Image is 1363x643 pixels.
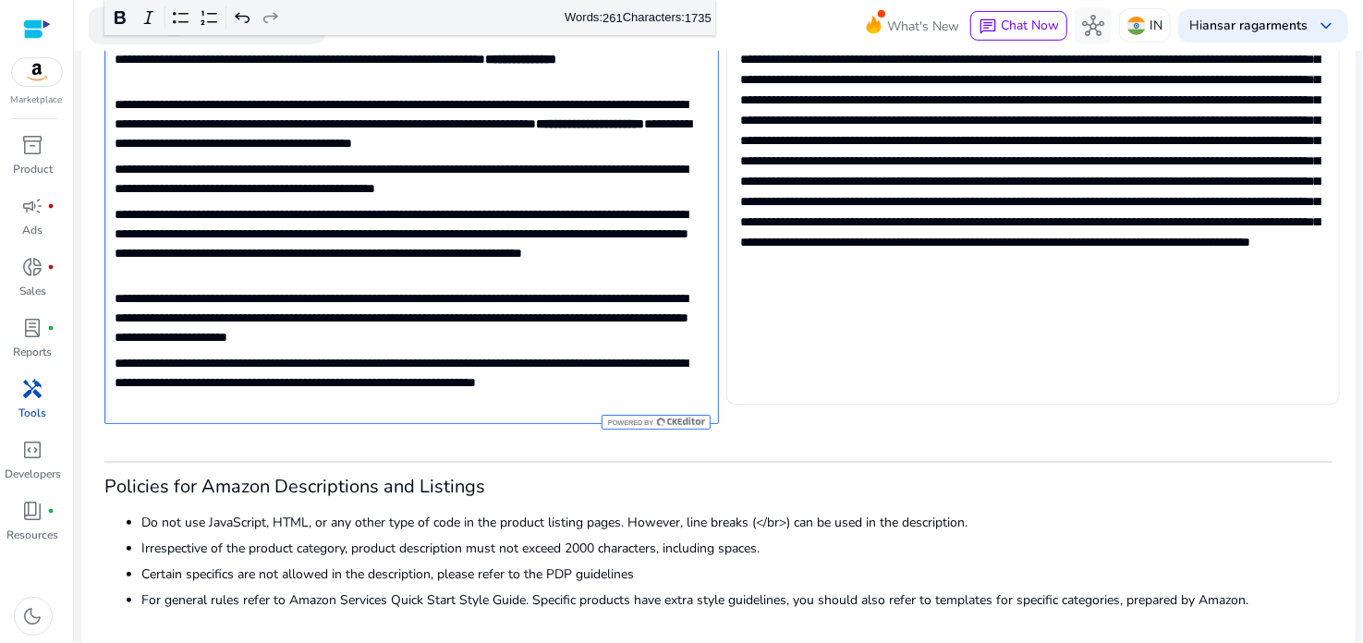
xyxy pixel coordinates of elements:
div: Words: Characters: [565,6,712,30]
img: amazon.svg [12,58,62,86]
span: chat [979,18,997,36]
span: hub [1082,15,1104,37]
p: Hi [1189,19,1308,32]
p: Sales [19,283,46,299]
button: hub [1075,7,1112,44]
p: Product [13,161,53,177]
span: fiber_manual_record [48,507,55,515]
span: Powered by [606,419,653,427]
li: Do not use JavaScript, HTML, or any other type of code in the product listing pages. However, lin... [141,513,1333,532]
p: IN [1150,9,1162,42]
p: Marketplace [11,93,63,107]
span: Chat Now [1001,17,1059,34]
p: Resources [7,527,59,543]
p: Tools [19,405,47,421]
label: 261 [602,10,623,24]
span: fiber_manual_record [48,263,55,271]
button: chatChat Now [970,11,1067,41]
span: campaign [22,195,44,217]
span: donut_small [22,256,44,278]
h3: Policies for Amazon Descriptions and Listings [104,476,1333,498]
p: Reports [14,344,53,360]
span: keyboard_arrow_down [1315,15,1337,37]
li: Irrespective of the product category, product description must not exceed 2000 characters, includ... [141,539,1333,558]
img: in.svg [1127,17,1146,35]
li: Certain specifics are not allowed in the description, please refer to the PDP guidelines [141,564,1333,584]
span: search [103,15,126,37]
span: What's New [887,10,959,42]
span: lab_profile [22,317,44,339]
label: 1735 [685,10,712,24]
li: For general rules refer to Amazon Services Quick Start Style Guide. Specific products have extra ... [141,590,1333,610]
span: code_blocks [22,439,44,461]
span: handyman [22,378,44,400]
b: ansar ragarments [1202,17,1308,34]
span: dark_mode [22,605,44,627]
span: inventory_2 [22,134,44,156]
span: book_4 [22,500,44,522]
span: fiber_manual_record [48,202,55,210]
span: fiber_manual_record [48,324,55,332]
p: Developers [5,466,61,482]
p: Ads [23,222,43,238]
